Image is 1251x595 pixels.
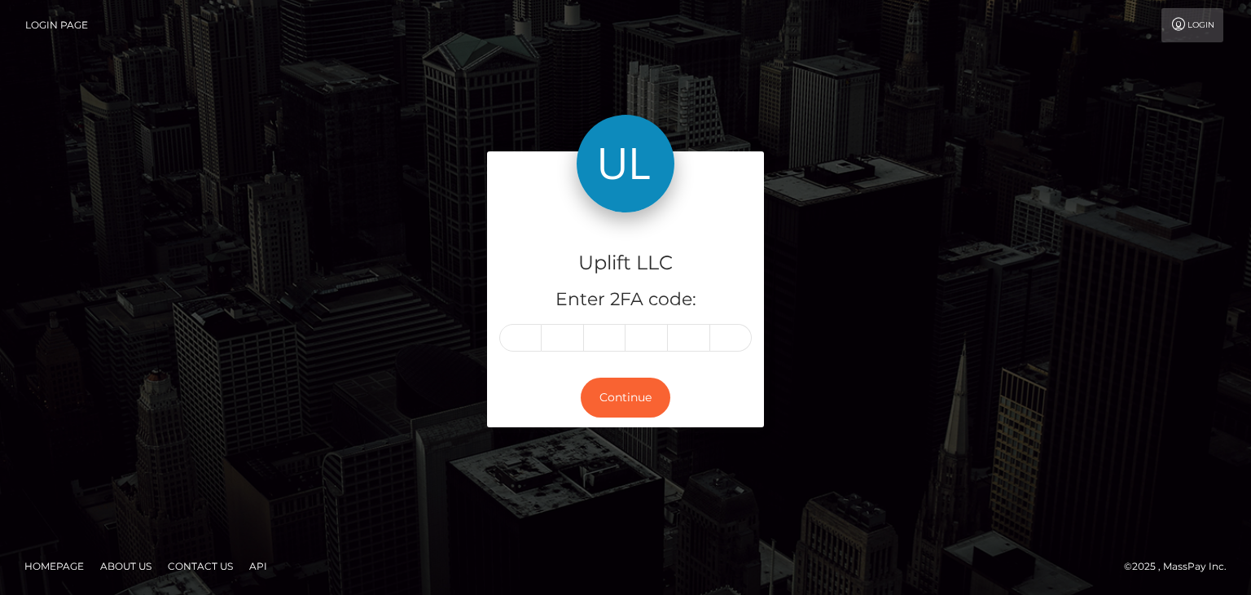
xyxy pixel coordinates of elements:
[18,553,90,579] a: Homepage
[243,553,274,579] a: API
[1124,558,1239,575] div: © 2025 , MassPay Inc.
[499,249,752,278] h4: Uplift LLC
[161,553,239,579] a: Contact Us
[25,8,88,42] a: Login Page
[499,287,752,313] h5: Enter 2FA code:
[581,378,670,418] button: Continue
[577,115,674,212] img: Uplift LLC
[1161,8,1223,42] a: Login
[94,553,158,579] a: About Us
